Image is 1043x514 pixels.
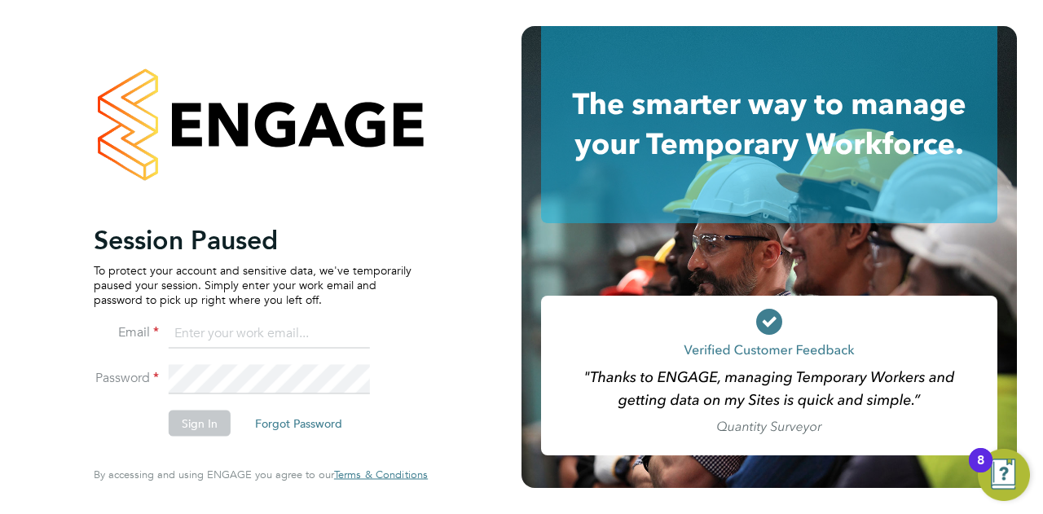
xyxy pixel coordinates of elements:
button: Open Resource Center, 8 new notifications [978,449,1030,501]
input: Enter your work email... [169,319,370,349]
label: Email [94,323,159,340]
p: To protect your account and sensitive data, we've temporarily paused your session. Simply enter y... [94,262,411,307]
h2: Session Paused [94,223,411,256]
button: Sign In [169,410,231,436]
a: Terms & Conditions [334,468,428,481]
label: Password [94,369,159,386]
button: Forgot Password [242,410,355,436]
span: By accessing and using ENGAGE you agree to our [94,468,428,481]
div: 8 [977,460,984,481]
